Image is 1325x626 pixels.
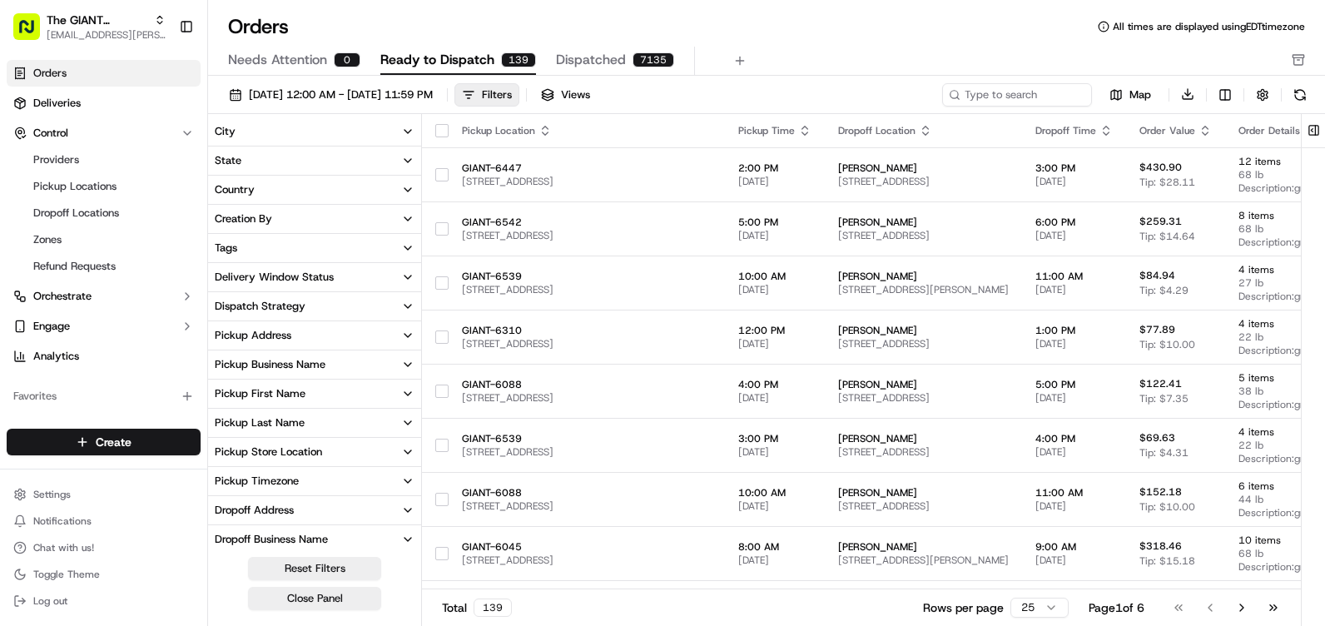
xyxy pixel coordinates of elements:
[33,594,67,608] span: Log out
[454,83,519,107] button: Filters
[462,324,712,337] span: GIANT-6310
[208,380,421,408] button: Pickup First Name
[228,13,289,40] h1: Orders
[738,216,811,229] span: 5:00 PM
[17,17,50,50] img: Nash
[1139,539,1182,553] span: $318.46
[1035,124,1113,137] div: Dropoff Time
[738,337,811,350] span: [DATE]
[738,378,811,391] span: 4:00 PM
[7,483,201,506] button: Settings
[10,235,134,265] a: 📗Knowledge Base
[1035,540,1113,554] span: 9:00 AM
[1139,215,1182,228] span: $259.31
[215,503,294,518] div: Dropoff Address
[27,201,181,225] a: Dropoff Locations
[33,319,70,334] span: Engage
[1139,124,1212,137] div: Order Value
[208,292,421,320] button: Dispatch Strategy
[462,378,712,391] span: GIANT-6088
[1139,377,1182,390] span: $122.41
[7,313,201,340] button: Engage
[215,299,305,314] div: Dispatch Strategy
[27,175,181,198] a: Pickup Locations
[1139,323,1175,336] span: $77.89
[1035,554,1113,567] span: [DATE]
[17,243,30,256] div: 📗
[1035,499,1113,513] span: [DATE]
[221,83,440,107] button: [DATE] 12:00 AM - [DATE] 11:59 PM
[1288,83,1312,107] button: Refresh
[215,474,299,489] div: Pickup Timezone
[208,525,421,554] button: Dropoff Business Name
[1035,432,1113,445] span: 4:00 PM
[1035,216,1113,229] span: 6:00 PM
[208,176,421,204] button: Country
[1035,283,1113,296] span: [DATE]
[33,541,94,554] span: Chat with us!
[47,12,147,28] span: The GIANT Company
[33,206,119,221] span: Dropoff Locations
[7,589,201,613] button: Log out
[215,328,291,343] div: Pickup Address
[462,161,712,175] span: GIANT-6447
[474,599,512,617] div: 139
[1139,500,1195,514] span: Tip: $10.00
[380,50,494,70] span: Ready to Dispatch
[7,60,201,87] a: Orders
[208,496,421,524] button: Dropoff Address
[117,281,201,295] a: Powered byPylon
[208,234,421,262] button: Tags
[838,161,1009,175] span: [PERSON_NAME]
[215,415,305,430] div: Pickup Last Name
[738,175,811,188] span: [DATE]
[501,52,536,67] div: 139
[1113,20,1305,33] span: All times are displayed using EDT timezone
[923,599,1004,616] p: Rows per page
[7,536,201,559] button: Chat with us!
[27,228,181,251] a: Zones
[57,176,211,189] div: We're available if you need us!
[738,445,811,459] span: [DATE]
[738,229,811,242] span: [DATE]
[838,540,1009,554] span: [PERSON_NAME]
[738,161,811,175] span: 2:00 PM
[533,83,598,107] button: Views
[838,499,1009,513] span: [STREET_ADDRESS]
[283,164,303,184] button: Start new chat
[942,83,1092,107] input: Type to search
[462,175,712,188] span: [STREET_ADDRESS]
[838,337,1009,350] span: [STREET_ADDRESS]
[166,282,201,295] span: Pylon
[215,270,334,285] div: Delivery Window Status
[33,152,79,167] span: Providers
[738,124,811,137] div: Pickup Time
[334,52,360,67] div: 0
[738,432,811,445] span: 3:00 PM
[33,568,100,581] span: Toggle Theme
[462,270,712,283] span: GIANT-6539
[1035,391,1113,405] span: [DATE]
[208,350,421,379] button: Pickup Business Name
[838,175,1009,188] span: [STREET_ADDRESS]
[738,499,811,513] span: [DATE]
[838,270,1009,283] span: [PERSON_NAME]
[1139,485,1182,499] span: $152.18
[838,216,1009,229] span: [PERSON_NAME]
[215,532,328,547] div: Dropoff Business Name
[248,587,381,610] button: Close Panel
[1139,392,1189,405] span: Tip: $7.35
[1139,269,1175,282] span: $84.94
[57,159,273,176] div: Start new chat
[462,540,712,554] span: GIANT-6045
[7,343,201,370] a: Analytics
[462,554,712,567] span: [STREET_ADDRESS]
[738,270,811,283] span: 10:00 AM
[215,241,237,256] div: Tags
[33,96,81,111] span: Deliveries
[556,50,626,70] span: Dispatched
[7,509,201,533] button: Notifications
[7,563,201,586] button: Toggle Theme
[17,67,303,93] p: Welcome 👋
[1139,176,1195,189] span: Tip: $28.11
